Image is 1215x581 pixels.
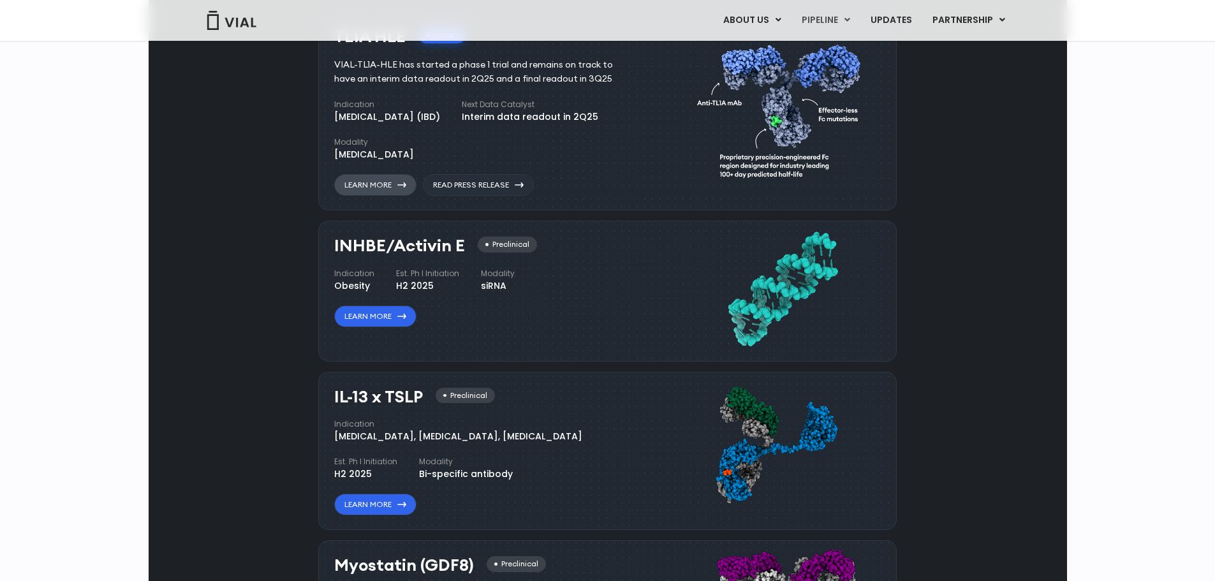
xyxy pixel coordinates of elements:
a: Read Press Release [423,174,534,196]
h4: Modality [334,136,414,148]
div: [MEDICAL_DATA] [334,148,414,161]
div: Bi-specific antibody [419,467,513,481]
h3: INHBE/Activin E [334,237,465,255]
h4: Indication [334,268,374,279]
div: [MEDICAL_DATA] (IBD) [334,110,440,124]
h4: Modality [481,268,515,279]
a: PIPELINEMenu Toggle [792,10,860,31]
div: siRNA [481,279,515,293]
a: ABOUT USMenu Toggle [713,10,791,31]
div: Preclinical [487,556,546,572]
img: Vial Logo [206,11,257,30]
div: Preclinical [478,237,537,253]
div: Interim data readout in 2Q25 [462,110,598,124]
div: H2 2025 [334,467,397,481]
h3: IL-13 x TSLP [334,388,423,406]
div: [MEDICAL_DATA], [MEDICAL_DATA], [MEDICAL_DATA] [334,430,582,443]
div: H2 2025 [396,279,459,293]
div: Preclinical [436,388,495,404]
h4: Est. Ph I Initiation [334,456,397,467]
a: Learn More [334,305,416,327]
h3: TL1A HLE [334,27,406,46]
a: Learn More [334,174,416,196]
h4: Next Data Catalyst [462,99,598,110]
h4: Indication [334,418,582,430]
h4: Est. Ph I Initiation [396,268,459,279]
a: PARTNERSHIPMenu Toggle [922,10,1015,31]
img: TL1A antibody diagram. [697,21,868,196]
h4: Indication [334,99,440,110]
a: Learn More [334,494,416,515]
h3: Myostatin (GDF8) [334,556,474,575]
a: UPDATES [860,10,922,31]
h4: Modality [419,456,513,467]
div: Obesity [334,279,374,293]
div: VIAL-TL1A-HLE has started a phase 1 trial and remains on track to have an interim data readout in... [334,58,632,86]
